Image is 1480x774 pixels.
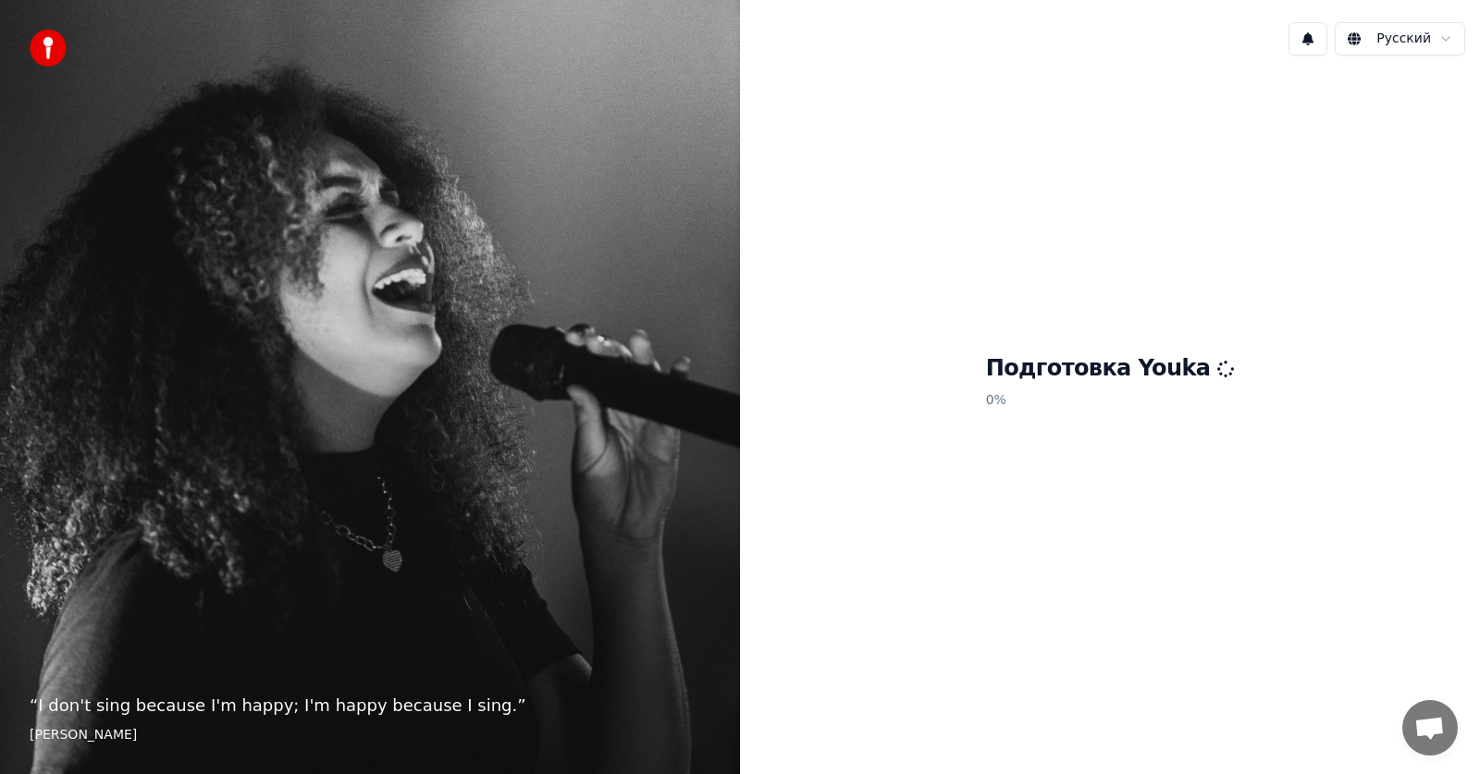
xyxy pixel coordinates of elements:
p: “ I don't sing because I'm happy; I'm happy because I sing. ” [30,693,710,719]
p: 0 % [986,384,1235,417]
img: youka [30,30,67,67]
footer: [PERSON_NAME] [30,726,710,744]
div: Открытый чат [1402,700,1458,756]
h1: Подготовка Youka [986,354,1235,384]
